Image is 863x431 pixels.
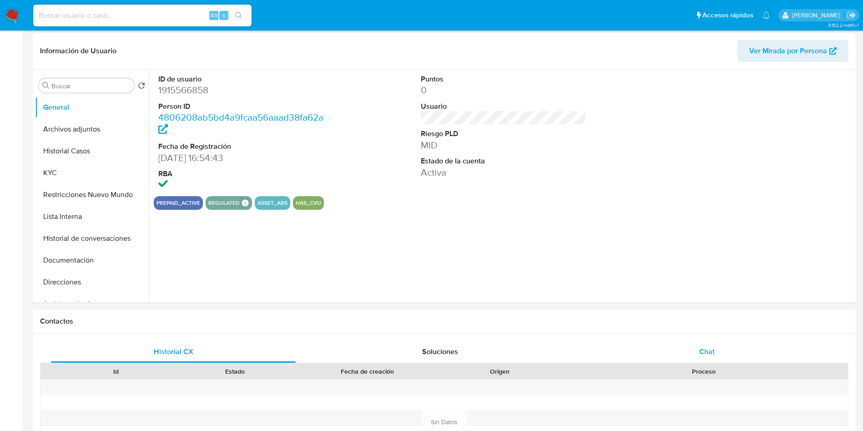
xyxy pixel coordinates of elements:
[35,140,149,162] button: Historial Casos
[158,84,324,96] dd: 1915566858
[158,142,324,152] dt: Fecha de Registración
[35,118,149,140] button: Archivos adjuntos
[222,11,225,20] span: s
[42,82,50,89] button: Buscar
[158,111,323,137] a: 4806208ab5bd4a9fcaa56aaad38fa62a
[699,346,715,357] span: Chat
[154,346,193,357] span: Historial CX
[35,271,149,293] button: Direcciones
[447,367,553,376] div: Origen
[566,367,842,376] div: Proceso
[35,96,149,118] button: General
[762,11,770,19] a: Notificaciones
[158,74,324,84] dt: ID de usuario
[182,367,288,376] div: Estado
[737,40,848,62] button: Ver Mirada por Persona
[158,152,324,164] dd: [DATE] 16:54:43
[35,184,149,206] button: Restricciones Nuevo Mundo
[421,101,587,112] dt: Usuario
[208,201,240,205] button: regulated
[156,201,200,205] button: prepaid_active
[421,139,587,152] dd: MID
[40,46,116,56] h1: Información de Usuario
[257,201,288,205] button: asset_ars
[421,156,587,166] dt: Estado de la cuenta
[138,82,145,92] button: Volver al orden por defecto
[296,201,321,205] button: has_cvu
[301,367,434,376] div: Fecha de creación
[421,166,587,179] dd: Activa
[847,10,856,20] a: Salir
[828,21,858,29] span: 3.152.2-hotfix-1
[229,9,248,22] button: search-icon
[421,84,587,96] dd: 0
[422,346,458,357] span: Soluciones
[158,169,324,179] dt: RBA
[35,206,149,228] button: Lista Interna
[421,74,587,84] dt: Puntos
[749,40,827,62] span: Ver Mirada por Persona
[702,10,753,20] span: Accesos rápidos
[210,11,217,20] span: Alt
[35,162,149,184] button: KYC
[63,367,169,376] div: Id
[33,10,252,21] input: Buscar usuario o caso...
[40,317,848,326] h1: Contactos
[35,293,149,315] button: Anticipos de dinero
[35,249,149,271] button: Documentación
[792,11,843,20] p: agostina.faruolo@mercadolibre.com
[51,82,131,90] input: Buscar
[158,101,324,112] dt: Person ID
[35,228,149,249] button: Historial de conversaciones
[421,129,587,139] dt: Riesgo PLD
